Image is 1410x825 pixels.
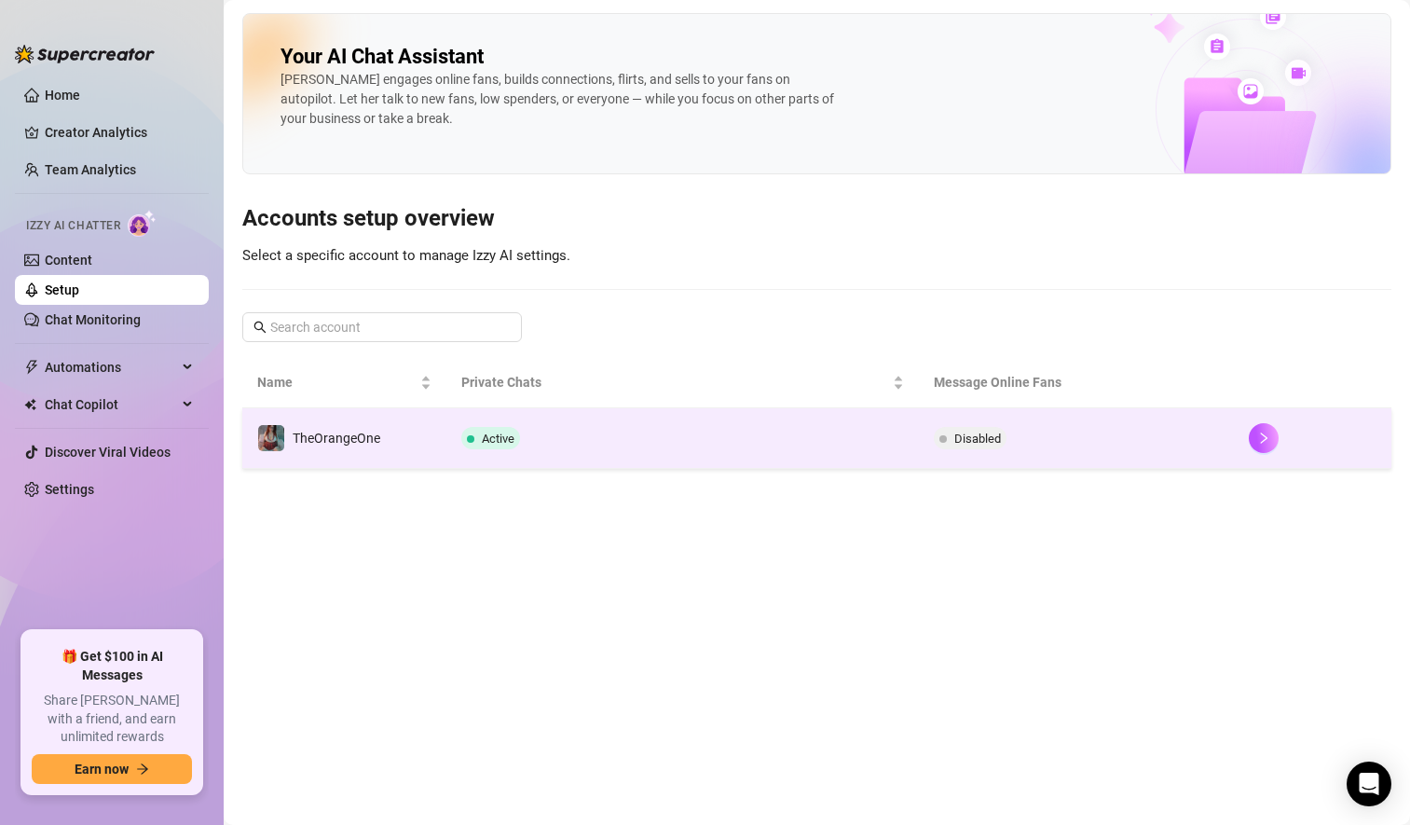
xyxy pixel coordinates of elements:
[15,45,155,63] img: logo-BBDzfeDw.svg
[270,317,496,337] input: Search account
[461,372,889,392] span: Private Chats
[1249,423,1279,453] button: right
[45,253,92,268] a: Content
[242,357,446,408] th: Name
[128,210,157,237] img: AI Chatter
[293,431,380,446] span: TheOrangeOne
[45,482,94,497] a: Settings
[26,217,120,235] span: Izzy AI Chatter
[1347,762,1391,806] div: Open Intercom Messenger
[24,360,39,375] span: thunderbolt
[253,321,267,334] span: search
[281,44,484,70] h2: Your AI Chat Assistant
[24,398,36,411] img: Chat Copilot
[45,162,136,177] a: Team Analytics
[954,432,1001,446] span: Disabled
[45,117,194,147] a: Creator Analytics
[446,357,919,408] th: Private Chats
[32,648,192,684] span: 🎁 Get $100 in AI Messages
[45,390,177,419] span: Chat Copilot
[45,88,80,103] a: Home
[45,312,141,327] a: Chat Monitoring
[482,432,514,446] span: Active
[45,352,177,382] span: Automations
[281,70,840,129] div: [PERSON_NAME] engages online fans, builds connections, flirts, and sells to your fans on autopilo...
[919,357,1234,408] th: Message Online Fans
[32,692,192,747] span: Share [PERSON_NAME] with a friend, and earn unlimited rewards
[257,372,417,392] span: Name
[242,204,1391,234] h3: Accounts setup overview
[45,282,79,297] a: Setup
[242,247,570,264] span: Select a specific account to manage Izzy AI settings.
[32,754,192,784] button: Earn nowarrow-right
[136,763,149,776] span: arrow-right
[258,425,284,451] img: TheOrangeOne
[45,445,171,460] a: Discover Viral Videos
[1257,432,1270,445] span: right
[75,762,129,777] span: Earn now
